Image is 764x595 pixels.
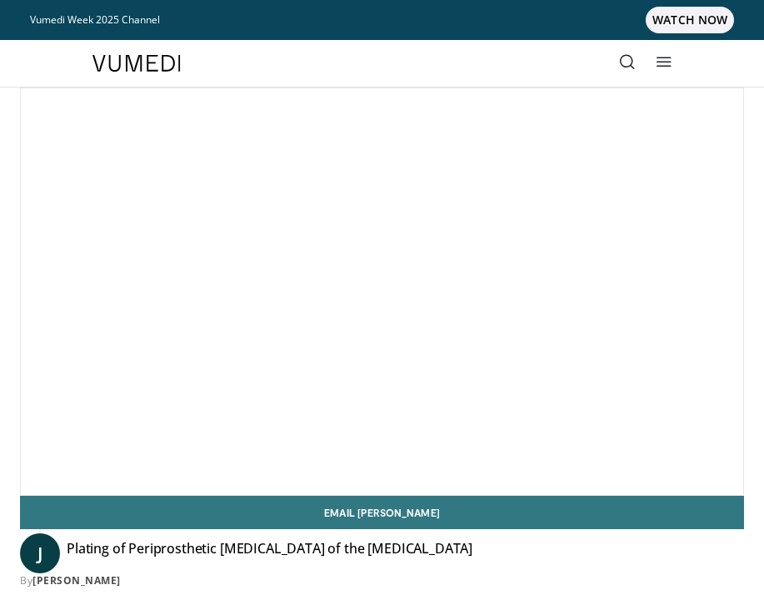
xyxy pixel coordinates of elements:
video-js: Video Player [21,88,743,495]
a: J [20,533,60,573]
a: Vumedi Week 2025 ChannelWATCH NOW [30,7,734,33]
a: [PERSON_NAME] [32,573,121,587]
span: WATCH NOW [646,7,734,33]
h4: Plating of Periprosthetic [MEDICAL_DATA] of the [MEDICAL_DATA] [67,540,472,567]
img: VuMedi Logo [92,55,181,72]
div: By [20,573,744,588]
a: Email [PERSON_NAME] [20,496,744,529]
